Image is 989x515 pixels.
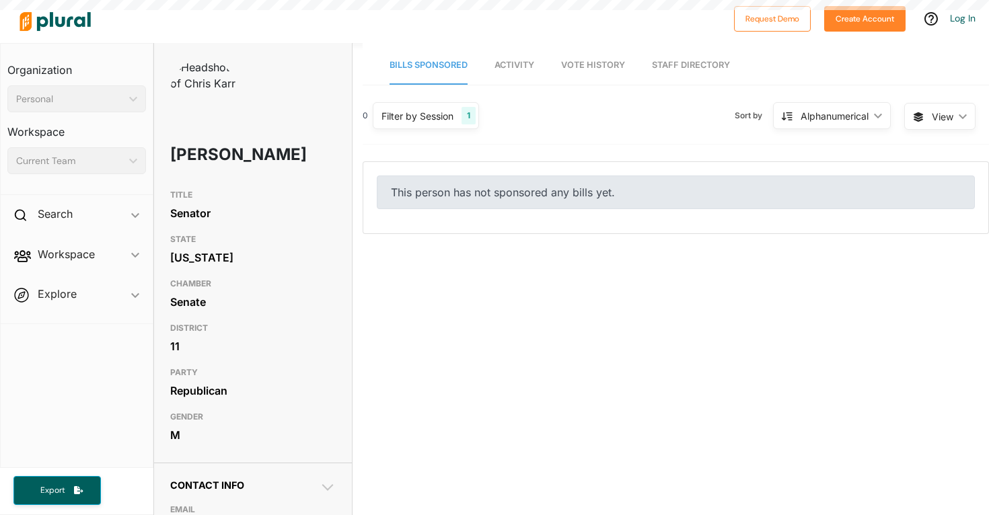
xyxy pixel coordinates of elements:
[801,109,869,123] div: Alphanumerical
[170,336,335,356] div: 11
[824,6,906,32] button: Create Account
[170,187,335,203] h3: TITLE
[170,364,335,381] h3: PARTY
[170,231,335,247] h3: STATE
[170,320,335,336] h3: DISTRICT
[170,409,335,425] h3: GENDER
[390,60,468,70] span: Bills Sponsored
[561,46,625,85] a: Vote History
[363,110,368,122] div: 0
[932,110,953,124] span: View
[462,107,476,124] div: 1
[38,206,73,221] h2: Search
[652,46,730,85] a: Staff Directory
[170,425,335,445] div: M
[734,6,811,32] button: Request Demo
[494,60,534,70] span: Activity
[16,92,124,106] div: Personal
[494,46,534,85] a: Activity
[377,175,975,209] div: This person has not sponsored any bills yet.
[561,60,625,70] span: Vote History
[7,50,146,80] h3: Organization
[170,276,335,292] h3: CHAMBER
[31,485,74,496] span: Export
[735,110,773,122] span: Sort by
[170,479,244,491] span: Contact Info
[170,203,335,223] div: Senator
[16,154,124,168] div: Current Team
[170,134,269,175] h1: [PERSON_NAME]
[824,11,906,25] a: Create Account
[950,12,976,24] a: Log In
[734,11,811,25] a: Request Demo
[170,247,335,268] div: [US_STATE]
[170,59,237,91] img: Headshot of Chris Karr
[7,112,146,142] h3: Workspace
[170,292,335,312] div: Senate
[390,46,468,85] a: Bills Sponsored
[13,476,101,505] button: Export
[381,109,453,123] div: Filter by Session
[170,381,335,401] div: Republican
